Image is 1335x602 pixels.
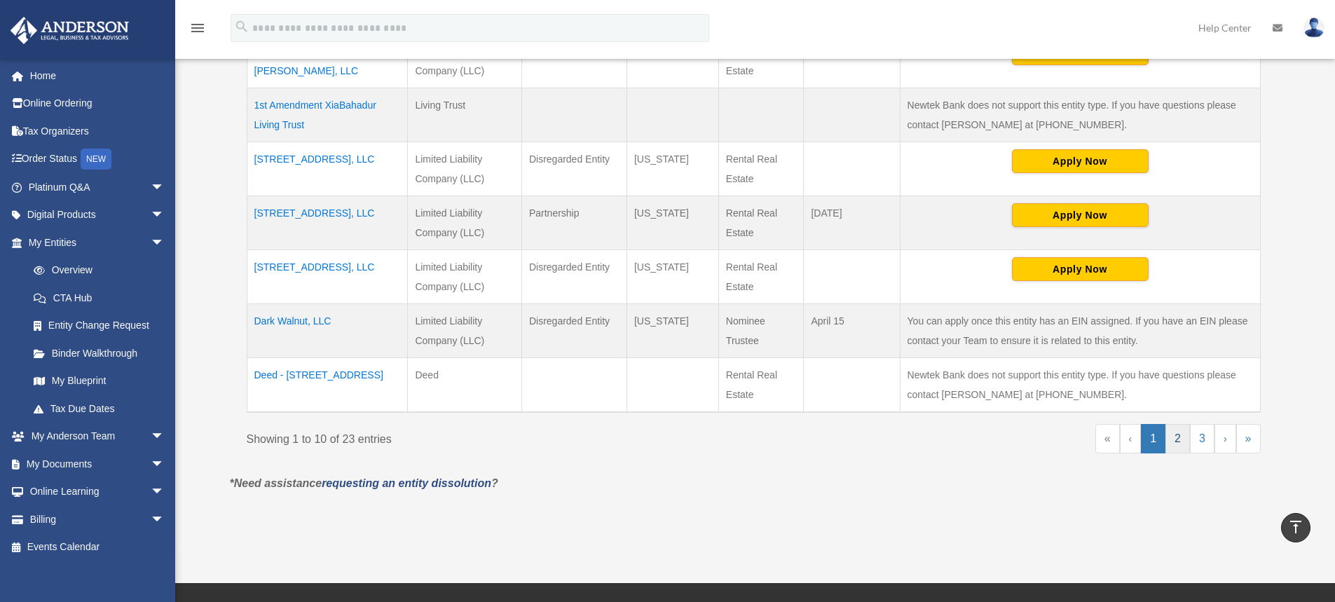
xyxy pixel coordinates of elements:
[20,256,172,285] a: Overview
[6,17,133,44] img: Anderson Advisors Platinum Portal
[718,196,804,250] td: Rental Real Estate
[247,34,408,88] td: [STREET_ADDRESS][PERSON_NAME], LLC
[247,358,408,413] td: Deed - [STREET_ADDRESS]
[247,424,744,449] div: Showing 1 to 10 of 23 entries
[718,250,804,304] td: Rental Real Estate
[627,250,718,304] td: [US_STATE]
[189,25,206,36] a: menu
[322,477,491,489] a: requesting an entity dissolution
[627,34,718,88] td: [US_STATE]
[10,478,186,506] a: Online Learningarrow_drop_down
[718,142,804,196] td: Rental Real Estate
[234,19,249,34] i: search
[521,142,627,196] td: Disregarded Entity
[521,34,627,88] td: Disregarded Entity
[804,196,900,250] td: [DATE]
[408,250,521,304] td: Limited Liability Company (LLC)
[151,505,179,534] span: arrow_drop_down
[1012,257,1149,281] button: Apply Now
[10,423,186,451] a: My Anderson Teamarrow_drop_down
[151,423,179,451] span: arrow_drop_down
[804,304,900,358] td: April 15
[10,450,186,478] a: My Documentsarrow_drop_down
[230,477,498,489] em: *Need assistance ?
[1141,424,1165,453] a: 1
[10,90,186,118] a: Online Ordering
[20,312,179,340] a: Entity Change Request
[151,478,179,507] span: arrow_drop_down
[1303,18,1324,38] img: User Pic
[10,201,186,229] a: Digital Productsarrow_drop_down
[151,228,179,257] span: arrow_drop_down
[10,117,186,145] a: Tax Organizers
[718,304,804,358] td: Nominee Trustee
[151,450,179,479] span: arrow_drop_down
[408,142,521,196] td: Limited Liability Company (LLC)
[151,201,179,230] span: arrow_drop_down
[718,34,804,88] td: Rental Real Estate
[81,149,111,170] div: NEW
[408,196,521,250] td: Limited Liability Company (LLC)
[247,250,408,304] td: [STREET_ADDRESS], LLC
[247,196,408,250] td: [STREET_ADDRESS], LLC
[521,196,627,250] td: Partnership
[20,284,179,312] a: CTA Hub
[521,250,627,304] td: Disregarded Entity
[20,339,179,367] a: Binder Walkthrough
[151,173,179,202] span: arrow_drop_down
[247,304,408,358] td: Dark Walnut, LLC
[900,304,1260,358] td: You can apply once this entity has an EIN assigned. If you have an EIN please contact your Team t...
[1165,424,1190,453] a: 2
[1095,424,1120,453] a: First
[408,304,521,358] td: Limited Liability Company (LLC)
[408,88,521,142] td: Living Trust
[900,88,1260,142] td: Newtek Bank does not support this entity type. If you have questions please contact [PERSON_NAME]...
[627,142,718,196] td: [US_STATE]
[10,145,186,174] a: Order StatusNEW
[10,228,179,256] a: My Entitiesarrow_drop_down
[10,505,186,533] a: Billingarrow_drop_down
[1120,424,1142,453] a: Previous
[1236,424,1261,453] a: Last
[718,358,804,413] td: Rental Real Estate
[10,173,186,201] a: Platinum Q&Aarrow_drop_down
[408,34,521,88] td: Limited Liability Company (LLC)
[900,358,1260,413] td: Newtek Bank does not support this entity type. If you have questions please contact [PERSON_NAME]...
[1214,424,1236,453] a: Next
[10,533,186,561] a: Events Calendar
[627,304,718,358] td: [US_STATE]
[189,20,206,36] i: menu
[1012,149,1149,173] button: Apply Now
[1190,424,1214,453] a: 3
[1012,203,1149,227] button: Apply Now
[627,196,718,250] td: [US_STATE]
[521,304,627,358] td: Disregarded Entity
[408,358,521,413] td: Deed
[10,62,186,90] a: Home
[20,395,179,423] a: Tax Due Dates
[20,367,179,395] a: My Blueprint
[247,142,408,196] td: [STREET_ADDRESS], LLC
[247,88,408,142] td: 1st Amendment XiaBahadur Living Trust
[1281,513,1310,542] a: vertical_align_top
[1287,519,1304,535] i: vertical_align_top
